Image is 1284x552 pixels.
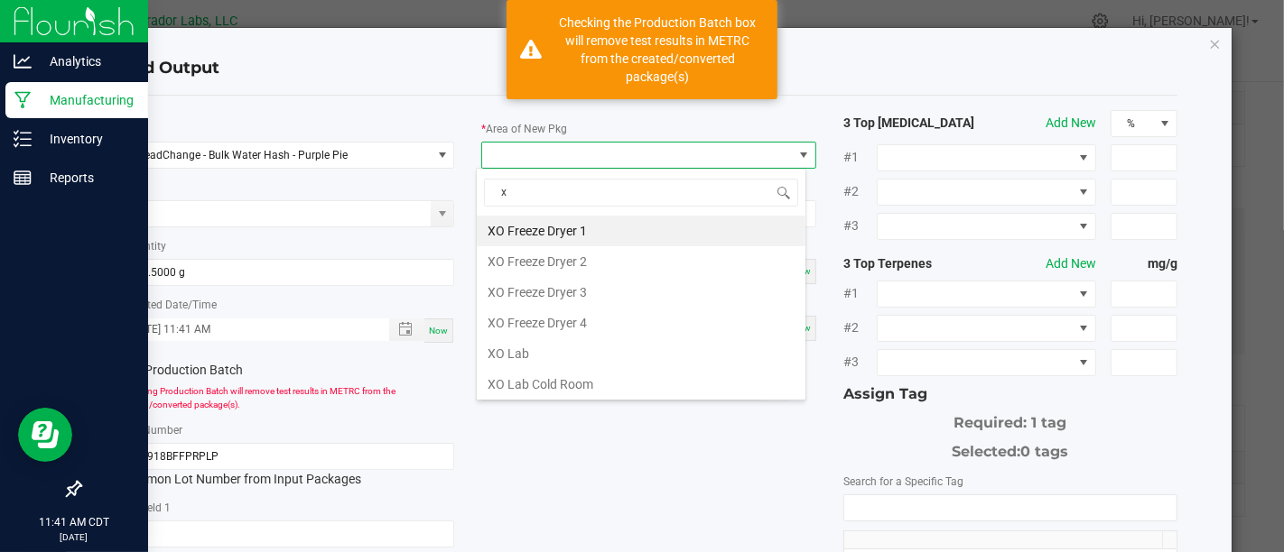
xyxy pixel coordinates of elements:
strong: 3 Top Terpenes [843,254,977,273]
span: % [1112,111,1154,136]
label: Lot Number [125,422,182,438]
input: Created Datetime [121,318,370,341]
inline-svg: Manufacturing [14,91,32,109]
label: Production Batch [120,361,274,380]
p: Inventory [32,128,140,150]
span: #2 [843,182,877,201]
li: XO Freeze Dryer 2 [477,246,805,277]
span: Checking Production Batch will remove test results in METRC from the created/converted package(s). [120,386,395,409]
div: Checking the Production Batch box will remove test results in METRC from the created/converted pa... [552,14,764,86]
span: 0 tags [1020,443,1068,460]
inline-svg: Analytics [14,52,32,70]
li: XO Lab [477,338,805,369]
span: Now [429,326,448,336]
div: Common Lot Number from Input Packages [120,443,454,489]
iframe: Resource center [18,408,72,462]
li: XO Freeze Dryer 3 [477,277,805,308]
li: XO Freeze Dryer 1 [477,216,805,246]
p: 11:41 AM CDT [8,514,140,530]
span: #1 [843,284,877,303]
span: #1 [843,148,877,167]
strong: mg/g [1111,254,1177,273]
strong: 3 Top [MEDICAL_DATA] [843,114,977,133]
span: NO DATA FOUND [877,349,1096,376]
span: #2 [843,318,877,337]
div: Assign Tag [843,383,1177,405]
label: Search for a Specific Tag [843,474,963,490]
inline-svg: Inventory [14,130,32,148]
span: NO DATA FOUND [877,281,1096,308]
label: Created Date/Time [125,297,217,313]
span: Toggle popup [389,318,424,341]
span: HeadChange - Bulk Water Hash - Purple Pie [121,143,431,168]
p: Manufacturing [32,89,140,111]
button: Add New [1046,114,1096,133]
label: Area of New Pkg [486,121,567,137]
button: Add New [1046,254,1096,273]
span: NO DATA FOUND [877,315,1096,342]
inline-svg: Reports [14,169,32,187]
div: Required: 1 tag [843,405,1177,434]
p: [DATE] [8,530,140,544]
li: XO Freeze Dryer 4 [477,308,805,338]
li: XO Lab Cold Room [477,369,805,400]
input: NO DATA FOUND [844,495,1177,520]
div: Selected: [843,434,1177,463]
span: #3 [843,353,877,372]
span: #3 [843,216,877,235]
p: Analytics [32,51,140,72]
p: Reports [32,167,140,189]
